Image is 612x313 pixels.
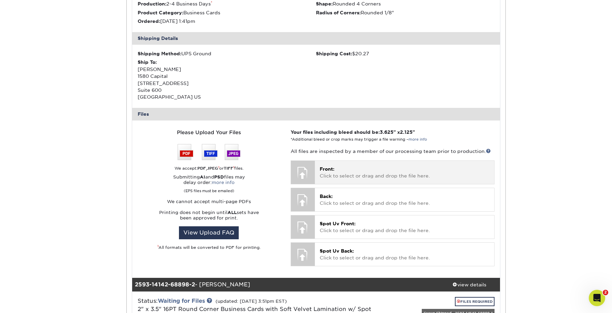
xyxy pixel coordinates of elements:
div: $20.27 [316,50,495,57]
p: Click to select or drag and drop the file here. [320,193,489,207]
span: Front: [320,166,334,172]
strong: PDF [197,166,206,171]
strong: AI [200,174,205,180]
div: Shipping Details [132,32,500,44]
strong: Your files including bleed should be: " x " [291,129,415,135]
strong: Ship To: [138,59,157,65]
strong: 2593-14142-68898-2 [135,281,195,288]
strong: Shape: [316,1,333,6]
a: View Upload FAQ [179,226,239,239]
span: 3.625 [380,129,393,135]
iframe: Intercom live chat [589,290,605,306]
span: Back: [320,194,333,199]
strong: Production: [138,1,166,6]
sup: 1 [233,166,234,169]
li: Rounded 4 Corners [316,0,495,7]
strong: Shipping Method: [138,51,181,56]
sup: 1 [157,244,158,248]
strong: JPEG [207,166,218,171]
span: Spot Uv Front: [320,221,356,226]
div: UPS Ground [138,50,316,57]
a: view details [439,278,500,291]
a: more info [408,137,427,142]
a: more info [212,180,235,185]
div: Files [132,108,500,120]
img: We accept: PSD, TIFF, or JPEG (JPG) [178,144,240,160]
div: All formats will be converted to PDF for printing. [138,245,280,251]
p: Click to select or drag and drop the file here. [320,166,489,180]
p: Click to select or drag and drop the file here. [320,247,489,261]
small: (EPS files must be emailed) [184,185,234,194]
li: Business Cards [138,9,316,16]
strong: ALL [227,210,237,215]
p: We cannot accept multi-page PDFs [138,199,280,204]
strong: TIFF [224,166,233,171]
li: 2-4 Business Days [138,0,316,7]
p: Submitting and files may delay order: [138,174,280,194]
small: *Additional bleed or crop marks may trigger a file warning – [291,137,427,142]
div: [PERSON_NAME] 1580 Capital [STREET_ADDRESS] Suite 600 [GEOGRAPHIC_DATA] US [138,59,316,100]
a: Waiting for Files [158,298,205,304]
div: Please Upload Your Files [138,129,280,136]
div: view details [439,281,500,288]
small: (updated: [DATE] 3:51pm EST) [215,299,287,304]
li: [DATE] 1:41pm [138,18,316,25]
p: All files are inspected by a member of our processing team prior to production. [291,148,495,155]
strong: Radius of Corners: [316,10,361,15]
strong: Ordered: [138,18,160,24]
sup: 1 [218,166,219,169]
p: Printing does not begin until sets have been approved for print. [138,210,280,221]
span: 2.125 [400,129,413,135]
strong: PSD [214,174,224,180]
strong: Shipping Cost: [316,51,352,56]
span: Spot Uv Back: [320,248,354,254]
div: - [PERSON_NAME] [132,278,439,291]
strong: Product Category: [138,10,183,15]
span: 2 [603,290,608,295]
li: Rounded 1/8" [316,9,495,16]
div: We accept: , or files. [138,166,280,171]
p: Click to select or drag and drop the file here. [320,220,489,234]
a: FILES REQUIRED [455,297,495,306]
